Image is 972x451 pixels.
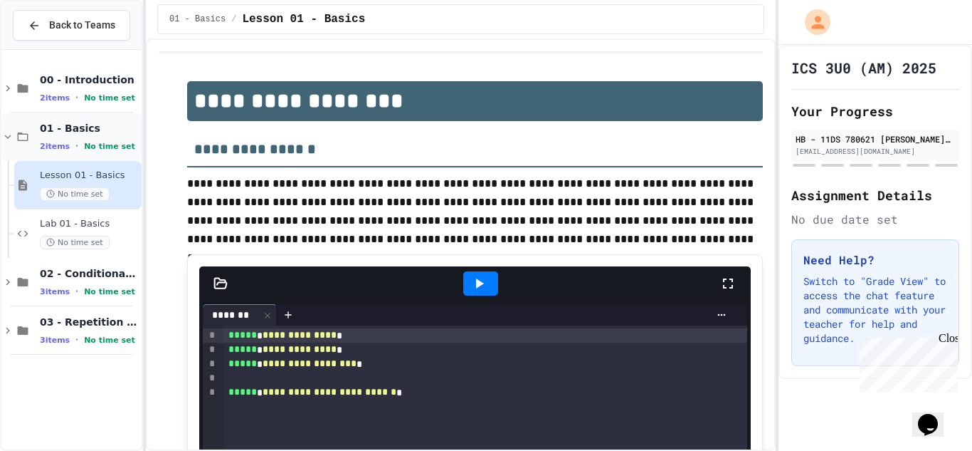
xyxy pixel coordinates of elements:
[790,6,834,38] div: My Account
[40,73,139,86] span: 00 - Introduction
[231,14,236,25] span: /
[40,236,110,249] span: No time set
[791,185,959,205] h2: Assignment Details
[40,287,70,296] span: 3 items
[49,18,115,33] span: Back to Teams
[912,394,958,437] iframe: chat widget
[803,252,947,269] h3: Need Help?
[40,170,139,182] span: Lesson 01 - Basics
[796,146,955,157] div: [EMAIL_ADDRESS][DOMAIN_NAME]
[169,14,226,25] span: 01 - Basics
[242,11,365,28] span: Lesson 01 - Basics
[40,316,139,328] span: 03 - Repetition (while and for)
[854,332,958,393] iframe: chat widget
[40,142,70,151] span: 2 items
[803,274,947,346] p: Switch to "Grade View" to access the chat feature and communicate with your teacher for help and ...
[796,133,955,145] div: HB - 11DS 780621 [PERSON_NAME] SS
[84,336,135,345] span: No time set
[75,92,78,103] span: •
[13,10,130,41] button: Back to Teams
[40,122,139,135] span: 01 - Basics
[40,187,110,201] span: No time set
[791,58,936,78] h1: ICS 3U0 (AM) 2025
[84,93,135,103] span: No time set
[791,101,959,121] h2: Your Progress
[40,218,139,230] span: Lab 01 - Basics
[40,267,139,280] span: 02 - Conditional Statements (if)
[75,140,78,152] span: •
[791,211,959,228] div: No due date set
[6,6,98,90] div: Chat with us now!Close
[40,336,70,345] span: 3 items
[40,93,70,103] span: 2 items
[84,142,135,151] span: No time set
[84,287,135,296] span: No time set
[75,286,78,297] span: •
[75,334,78,346] span: •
